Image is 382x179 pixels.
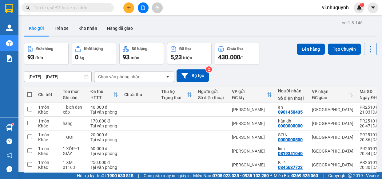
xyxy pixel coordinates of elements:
[278,146,306,151] div: linh
[232,149,272,154] div: [PERSON_NAME]
[63,135,84,140] div: 1 GÓI
[161,89,187,94] div: Thu hộ
[218,53,240,61] span: 430.000
[38,132,57,137] div: 1 món
[278,151,303,156] div: 0819341040
[370,5,376,10] span: caret-down
[161,95,187,100] div: Trạng thái
[328,44,361,55] button: Tạo Chuyến
[84,47,103,51] div: Khối lượng
[6,124,13,131] img: warehouse-icon
[278,88,306,93] div: Người nhận
[98,74,141,80] div: Chọn văn phòng nhận
[215,43,259,65] button: Chưa thu430.000đ
[6,138,12,144] span: question-circle
[278,119,306,123] div: hân dh
[35,55,43,60] span: đơn
[193,172,269,179] span: Miền Nam
[312,95,348,100] div: ĐC giao
[63,105,84,115] div: 1 bịch đen xốp
[90,95,113,100] div: HTTT
[240,55,243,60] span: đ
[123,53,129,61] span: 93
[144,172,192,179] span: Cung cấp máy in - giấy in:
[87,87,121,103] th: Toggle SortBy
[312,107,353,112] div: [GEOGRAPHIC_DATA]
[6,55,13,62] img: solution-icon
[138,2,149,13] button: file-add
[90,119,118,123] div: 170.000 đ
[198,89,226,94] div: Người gửi
[63,146,84,156] div: 1 XỐP+1 GIÂY
[132,47,147,51] div: Số lượng
[119,43,164,65] button: Số lượng93món
[38,151,57,156] div: Khác
[38,165,57,170] div: Khác
[356,5,362,10] img: icon-new-feature
[360,3,364,7] sup: 1
[167,43,212,65] button: Đã thu5,23 triệu
[278,123,303,128] div: 0000000000
[38,119,57,123] div: 1 món
[36,47,53,51] div: Đơn hàng
[75,53,78,61] span: 0
[63,95,84,100] div: Ghi chú
[90,146,118,151] div: 60.000 đ
[63,89,84,94] div: Tên món
[232,162,272,167] div: [PERSON_NAME]
[232,135,272,140] div: [PERSON_NAME]
[24,21,49,36] button: Kho gửi
[74,21,102,36] button: Kho nhận
[38,105,57,110] div: 1 món
[138,172,139,179] span: |
[131,55,139,60] span: món
[179,47,191,51] div: Đã thu
[90,105,118,110] div: 40.000 đ
[152,2,163,13] button: aim
[361,3,363,7] span: 1
[72,43,116,65] button: Khối lượng0kg
[297,44,325,55] button: Lên hàng
[312,149,353,154] div: [GEOGRAPHIC_DATA]
[77,172,133,179] span: Hỗ trợ kỹ thuật:
[107,173,133,178] strong: 1900 633 818
[206,66,212,72] sup: 2
[232,107,272,112] div: [PERSON_NAME]
[38,110,57,115] div: Khác
[12,123,14,125] sup: 1
[158,87,195,103] th: Toggle SortBy
[26,6,30,10] span: search
[312,162,353,167] div: [GEOGRAPHIC_DATA]
[90,165,118,170] div: Tại văn phòng
[80,55,84,60] span: kg
[38,123,57,128] div: Khác
[38,92,57,97] div: Chi tiết
[90,123,118,128] div: Tại văn phòng
[232,95,267,100] div: ĐC lấy
[90,160,118,165] div: 250.000 đ
[5,4,13,13] img: logo-vxr
[34,4,106,11] input: Tìm tên, số ĐT hoặc mã đơn
[49,21,74,36] button: Trên xe
[312,89,348,94] div: VP nhận
[232,89,267,94] div: VP gửi
[368,2,378,13] button: caret-down
[90,151,118,156] div: Tại văn phòng
[24,43,69,65] button: Đơn hàng93đơn
[278,110,303,115] div: 0901450435
[170,53,182,61] span: 5,23
[177,69,209,82] button: Bộ lọc
[312,121,353,126] div: [GEOGRAPHIC_DATA]
[317,4,354,11] span: vi.nhuquynh
[342,19,363,26] div: ver 1.8.146
[6,25,13,31] img: warehouse-icon
[232,121,272,126] div: [PERSON_NAME]
[6,152,12,158] span: notification
[123,2,134,13] button: plus
[102,21,138,36] button: Hàng đã giao
[348,173,352,178] span: copyright
[27,53,34,61] span: 93
[90,132,118,137] div: 20.000 đ
[278,105,306,110] div: an
[38,160,57,165] div: 1 món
